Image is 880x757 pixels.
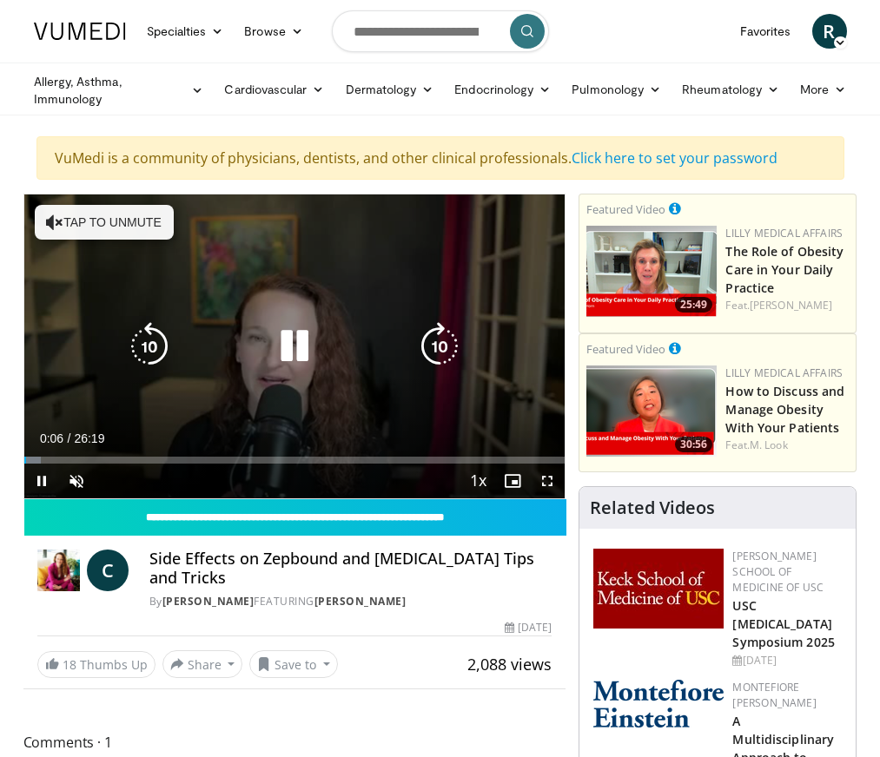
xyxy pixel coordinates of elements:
[467,654,552,675] span: 2,088 views
[162,650,243,678] button: Share
[725,383,844,436] a: How to Discuss and Manage Obesity With Your Patients
[586,365,717,457] a: 30:56
[23,73,215,108] a: Allergy, Asthma, Immunology
[590,497,715,518] h4: Related Videos
[530,464,565,498] button: Fullscreen
[149,594,552,609] div: By FEATURING
[314,594,407,609] a: [PERSON_NAME]
[36,136,844,180] div: VuMedi is a community of physicians, dentists, and other clinical professionals.
[149,550,552,587] h4: Side Effects on Zepbound and [MEDICAL_DATA] Tips and Tricks
[505,620,552,635] div: [DATE]
[725,438,849,453] div: Feat.
[732,549,824,595] a: [PERSON_NAME] School of Medicine of USC
[732,597,834,650] a: USC [MEDICAL_DATA] Symposium 2025
[593,680,724,727] img: b0142b4c-93a1-4b58-8f91-5265c282693c.png.150x105_q85_autocrop_double_scale_upscale_version-0.2.png
[593,549,724,629] img: 7b941f1f-d101-407a-8bfa-07bd47db01ba.png.150x105_q85_autocrop_double_scale_upscale_version-0.2.jpg
[34,23,126,40] img: VuMedi Logo
[790,72,857,107] a: More
[40,431,63,445] span: 0:06
[136,14,235,49] a: Specialties
[675,297,712,313] span: 25:49
[37,651,155,678] a: 18 Thumbs Up
[234,14,314,49] a: Browse
[586,341,665,357] small: Featured Video
[675,437,712,452] span: 30:56
[725,365,843,380] a: Lilly Medical Affairs
[725,226,843,240] a: Lilly Medical Affairs
[63,656,76,673] span: 18
[750,298,832,313] a: [PERSON_NAME]
[335,72,445,107] a: Dermatology
[730,14,802,49] a: Favorites
[812,14,847,49] a: R
[59,464,94,498] button: Unmute
[68,431,71,445] span: /
[732,680,816,710] a: Montefiore [PERSON_NAME]
[23,731,566,754] span: Comments 1
[586,201,665,217] small: Featured Video
[725,243,844,296] a: The Role of Obesity Care in Your Daily Practice
[214,72,334,107] a: Cardiovascular
[725,298,849,313] div: Feat.
[24,194,566,498] video-js: Video Player
[586,226,717,317] a: 25:49
[586,226,717,317] img: e1208b6b-349f-4914-9dd7-f97803bdbf1d.png.150x105_q85_crop-smart_upscale.png
[24,464,59,498] button: Pause
[249,650,338,678] button: Save to
[572,148,777,168] a: Click here to set your password
[24,457,566,464] div: Progress Bar
[495,464,530,498] button: Enable picture-in-picture mode
[586,365,717,457] img: c98a6a29-1ea0-4bd5-8cf5-4d1e188984a7.png.150x105_q85_crop-smart_upscale.png
[561,72,672,107] a: Pulmonology
[732,653,842,668] div: [DATE]
[162,594,255,609] a: [PERSON_NAME]
[35,205,174,240] button: Tap to unmute
[444,72,561,107] a: Endocrinology
[460,464,495,498] button: Playback Rate
[74,431,104,445] span: 26:19
[750,438,788,452] a: M. Look
[87,550,129,591] a: C
[332,10,549,52] input: Search topics, interventions
[672,72,790,107] a: Rheumatology
[37,550,80,591] img: Dr. Carolynn Francavilla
